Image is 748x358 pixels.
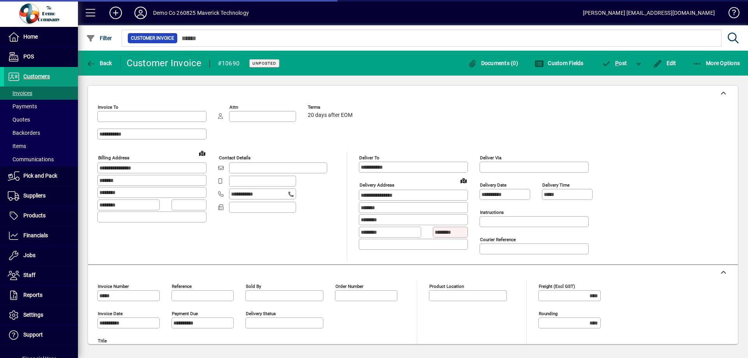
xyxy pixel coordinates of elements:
mat-label: Delivery status [246,311,276,316]
span: Unposted [252,61,276,66]
span: Terms [308,105,355,110]
span: Payments [8,103,37,109]
mat-label: Payment due [172,311,198,316]
span: Suppliers [23,192,46,199]
a: Home [4,27,78,47]
mat-label: Delivery date [480,182,506,188]
span: Quotes [8,116,30,123]
a: Pick and Pack [4,166,78,186]
mat-label: Courier Reference [480,237,516,242]
span: Items [8,143,26,149]
span: More Options [693,60,740,66]
span: Home [23,34,38,40]
span: 20 days after EOM [308,112,353,118]
mat-label: Delivery time [542,182,570,188]
mat-label: Deliver via [480,155,501,160]
mat-label: Freight (excl GST) [539,284,575,289]
span: Jobs [23,252,35,258]
mat-label: Invoice number [98,284,129,289]
mat-label: Invoice date [98,311,123,316]
button: Custom Fields [533,56,586,70]
span: Filter [86,35,112,41]
span: Edit [653,60,676,66]
span: Communications [8,156,54,162]
a: Financials [4,226,78,245]
span: Back [86,60,112,66]
span: Settings [23,312,43,318]
span: Reports [23,292,42,298]
span: Customer Invoice [131,34,174,42]
div: Demo Co 260825 Maverick Technology [153,7,249,19]
span: Custom Fields [535,60,584,66]
a: Items [4,139,78,153]
span: Invoices [8,90,32,96]
a: View on map [457,174,470,187]
button: Add [103,6,128,20]
a: Quotes [4,113,78,126]
mat-label: Product location [429,284,464,289]
button: Filter [84,31,114,45]
a: Staff [4,266,78,285]
div: Customer Invoice [127,57,202,69]
mat-label: Title [98,338,107,344]
span: Financials [23,232,48,238]
a: Suppliers [4,186,78,206]
button: Profile [128,6,153,20]
span: Backorders [8,130,40,136]
mat-label: Attn [229,104,238,110]
mat-label: Deliver To [359,155,379,160]
mat-label: Instructions [480,210,504,215]
a: Invoices [4,86,78,100]
a: Backorders [4,126,78,139]
div: #10690 [218,57,240,70]
a: View on map [196,147,208,159]
button: Documents (0) [466,56,520,70]
mat-label: Reference [172,284,192,289]
a: Reports [4,286,78,305]
mat-label: Sold by [246,284,261,289]
a: Knowledge Base [723,2,738,27]
a: Settings [4,305,78,325]
div: [PERSON_NAME] [EMAIL_ADDRESS][DOMAIN_NAME] [583,7,715,19]
span: Staff [23,272,35,278]
button: More Options [691,56,742,70]
a: Jobs [4,246,78,265]
span: Documents (0) [467,60,518,66]
a: Support [4,325,78,345]
mat-label: Invoice To [98,104,118,110]
a: POS [4,47,78,67]
span: Support [23,332,43,338]
span: ost [602,60,627,66]
a: Payments [4,100,78,113]
span: Pick and Pack [23,173,57,179]
mat-label: Order number [335,284,363,289]
mat-label: Rounding [539,311,557,316]
a: Products [4,206,78,226]
button: Edit [651,56,678,70]
button: Back [84,56,114,70]
button: Post [598,56,631,70]
a: Communications [4,153,78,166]
span: P [615,60,619,66]
app-page-header-button: Back [78,56,121,70]
span: Products [23,212,46,219]
span: POS [23,53,34,60]
span: Customers [23,73,50,79]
